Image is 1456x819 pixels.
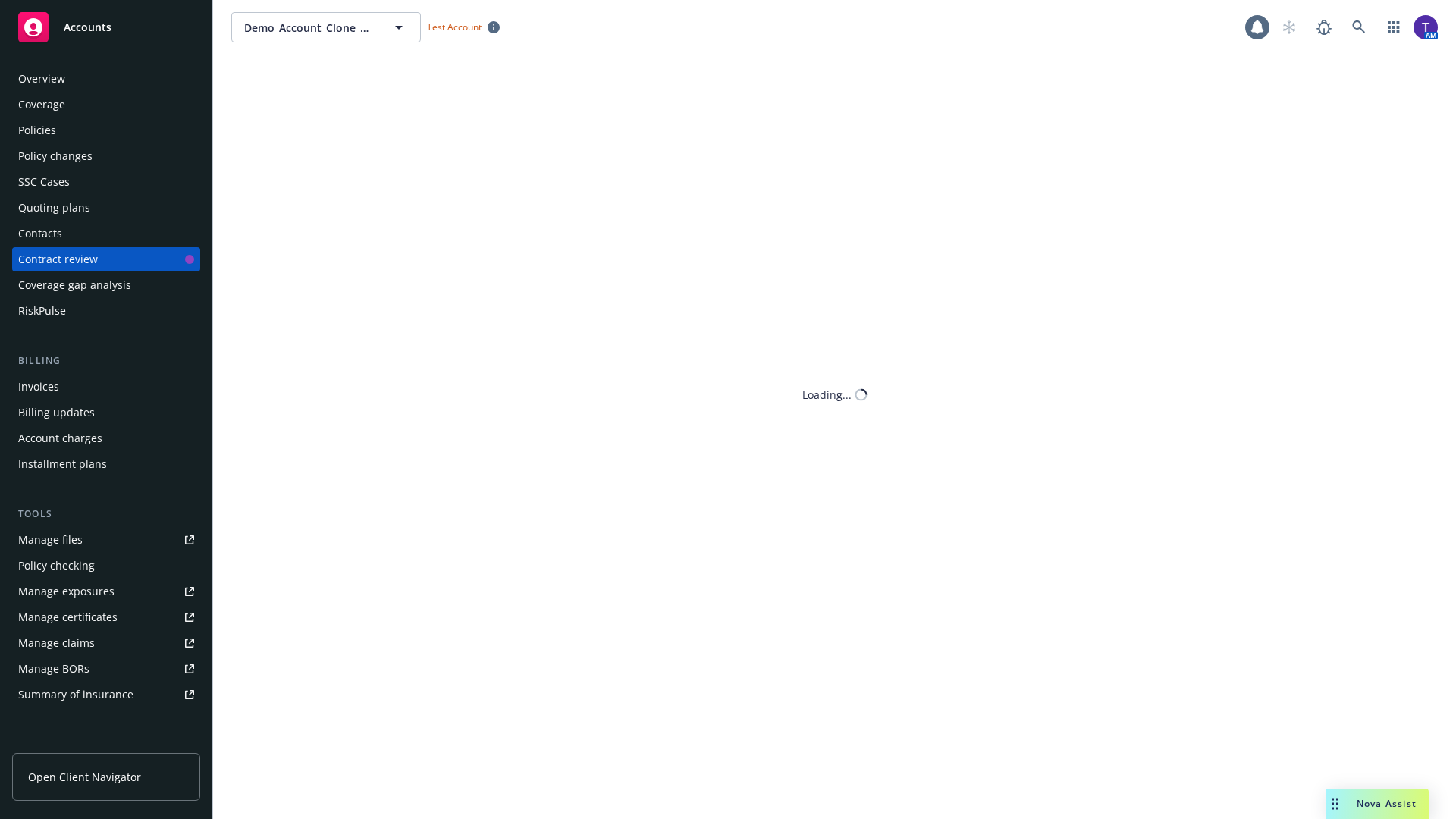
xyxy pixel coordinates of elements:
div: Analytics hub [12,737,200,752]
div: Coverage [18,93,65,117]
span: Test Account [421,19,506,35]
div: Manage files [18,528,83,552]
a: Policy changes [12,144,200,168]
a: Manage BORs [12,657,200,681]
a: Quoting plans [12,196,200,220]
a: Search [1344,12,1374,42]
div: RiskPulse [18,299,66,323]
span: Accounts [64,21,111,33]
a: RiskPulse [12,299,200,323]
div: Manage exposures [18,579,115,604]
a: Contacts [12,221,200,246]
div: Account charges [18,426,102,450]
div: Overview [18,67,65,91]
a: Invoices [12,375,200,399]
a: Manage files [12,528,200,552]
a: Start snowing [1274,12,1304,42]
button: Nova Assist [1326,789,1429,819]
a: Manage certificates [12,605,200,629]
a: Account charges [12,426,200,450]
a: Contract review [12,247,200,271]
div: Billing [12,353,200,369]
a: Billing updates [12,400,200,425]
a: Overview [12,67,200,91]
div: Summary of insurance [18,682,133,707]
div: Installment plans [18,452,107,476]
a: Coverage gap analysis [12,273,200,297]
button: Demo_Account_Clone_QA_CR_Tests_Client [231,12,421,42]
div: Billing updates [18,400,95,425]
a: SSC Cases [12,170,200,194]
a: Manage claims [12,631,200,655]
a: Installment plans [12,452,200,476]
div: Manage BORs [18,657,89,681]
div: Contacts [18,221,62,246]
div: Loading... [802,387,852,403]
a: Policies [12,118,200,143]
div: Drag to move [1326,789,1345,819]
img: photo [1414,15,1438,39]
a: Summary of insurance [12,682,200,707]
a: Coverage [12,93,200,117]
div: Coverage gap analysis [18,273,131,297]
div: Contract review [18,247,98,271]
a: Switch app [1379,12,1409,42]
div: Policy changes [18,144,93,168]
a: Manage exposures [12,579,200,604]
span: Nova Assist [1357,797,1417,810]
div: SSC Cases [18,170,70,194]
span: Demo_Account_Clone_QA_CR_Tests_Client [244,20,375,36]
a: Accounts [12,6,200,49]
div: Manage certificates [18,605,118,629]
span: Open Client Navigator [28,769,141,785]
div: Policy checking [18,554,95,578]
a: Report a Bug [1309,12,1339,42]
a: Policy checking [12,554,200,578]
div: Tools [12,507,200,522]
div: Quoting plans [18,196,90,220]
div: Manage claims [18,631,95,655]
div: Invoices [18,375,59,399]
div: Policies [18,118,56,143]
span: Test Account [427,20,482,33]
